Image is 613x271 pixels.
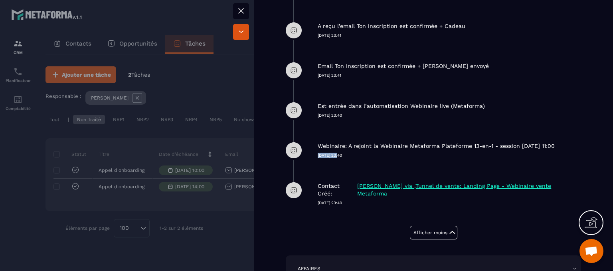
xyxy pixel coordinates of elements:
[318,153,581,158] p: [DATE] 23:40
[318,22,465,30] p: A reçu l’email Ton inscription est confirmée + Cadeau
[318,182,355,197] p: Contact Créé:
[318,73,581,78] p: [DATE] 23:41
[410,226,457,239] button: Afficher moins
[318,142,555,150] p: Webinaire: A rejoint la Webinaire Metaforma Plateforme 13-en-1 - session [DATE] 11:00
[318,200,581,206] p: [DATE] 23:40
[579,239,603,263] div: Ouvrir le chat
[318,113,581,118] p: [DATE] 23:40
[318,33,581,38] p: [DATE] 23:41
[318,102,485,110] p: Est entrée dans l’automatisation Webinaire live (Metaforma)
[357,182,579,197] p: [PERSON_NAME] via ,Tunnel de vente: Landing Page - Webinaire vente Metaforma
[318,62,489,70] p: Email Ton inscription est confirmée + [PERSON_NAME] envoyé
